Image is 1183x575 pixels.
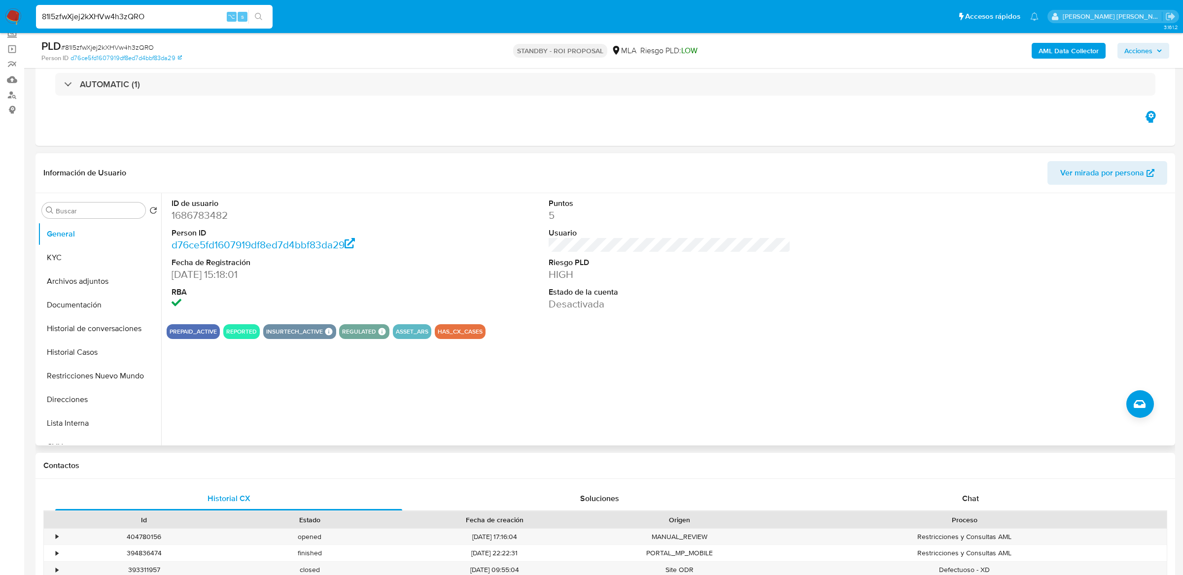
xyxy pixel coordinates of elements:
div: 394836474 [61,545,227,561]
div: MLA [611,45,636,56]
input: Buscar [56,206,141,215]
button: Ver mirada por persona [1047,161,1167,185]
input: Buscar usuario o caso... [36,10,273,23]
div: PORTAL_MP_MOBILE [596,545,762,561]
div: 404780156 [61,529,227,545]
button: CVU [38,435,161,459]
div: MANUAL_REVIEW [596,529,762,545]
dt: Fecha de Registración [172,257,413,268]
button: Lista Interna [38,411,161,435]
div: opened [227,529,392,545]
button: Acciones [1117,43,1169,59]
span: s [241,12,244,21]
div: Restricciones y Consultas AML [762,529,1167,545]
a: Salir [1165,11,1176,22]
dd: 5 [549,208,790,222]
dt: Puntos [549,198,790,209]
span: Ver mirada por persona [1060,161,1144,185]
div: • [56,565,58,575]
div: Restricciones y Consultas AML [762,545,1167,561]
div: Id [68,515,220,525]
button: Historial de conversaciones [38,317,161,340]
span: # 81l5zfwXjej2kXHVw4h3zQRO [61,42,154,52]
dt: RBA [172,287,413,298]
button: search-icon [248,10,269,24]
div: [DATE] 22:22:31 [393,545,596,561]
button: Archivos adjuntos [38,270,161,293]
button: AML Data Collector [1032,43,1106,59]
span: ⌥ [228,12,235,21]
div: • [56,548,58,558]
dd: HIGH [549,268,790,281]
div: [DATE] 17:16:04 [393,529,596,545]
button: Historial Casos [38,340,161,364]
h3: AUTOMATIC (1) [80,79,140,90]
span: LOW [681,45,697,56]
b: Person ID [41,54,69,63]
button: Buscar [46,206,54,214]
div: Origen [603,515,755,525]
button: Volver al orden por defecto [149,206,157,217]
div: finished [227,545,392,561]
div: • [56,532,58,541]
dt: ID de usuario [172,198,413,209]
dd: 1686783482 [172,208,413,222]
button: Documentación [38,293,161,317]
dt: Person ID [172,228,413,238]
a: d76ce5fd1607919df8ed7d4bbf83da29 [70,54,182,63]
dt: Riesgo PLD [549,257,790,268]
span: Soluciones [580,493,619,504]
span: Chat [962,493,979,504]
div: Proceso [769,515,1160,525]
span: Accesos rápidos [965,11,1020,22]
dd: Desactivada [549,297,790,311]
span: Acciones [1124,43,1152,59]
p: STANDBY - ROI PROPOSAL [513,44,607,58]
span: Riesgo PLD: [640,45,697,56]
dt: Usuario [549,228,790,238]
div: Fecha de creación [400,515,590,525]
a: Notificaciones [1030,12,1039,21]
h1: Información de Usuario [43,168,126,178]
span: Historial CX [208,493,250,504]
dd: [DATE] 15:18:01 [172,268,413,281]
button: Direcciones [38,388,161,411]
button: KYC [38,246,161,270]
b: AML Data Collector [1039,43,1099,59]
div: AUTOMATIC (1) [55,73,1155,96]
span: 3.161.2 [1164,23,1178,31]
h1: Contactos [43,461,1167,471]
dt: Estado de la cuenta [549,287,790,298]
button: General [38,222,161,246]
b: PLD [41,38,61,54]
p: magali.barcan@mercadolibre.com [1063,12,1162,21]
div: Estado [234,515,385,525]
button: Restricciones Nuevo Mundo [38,364,161,388]
a: d76ce5fd1607919df8ed7d4bbf83da29 [172,237,355,252]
